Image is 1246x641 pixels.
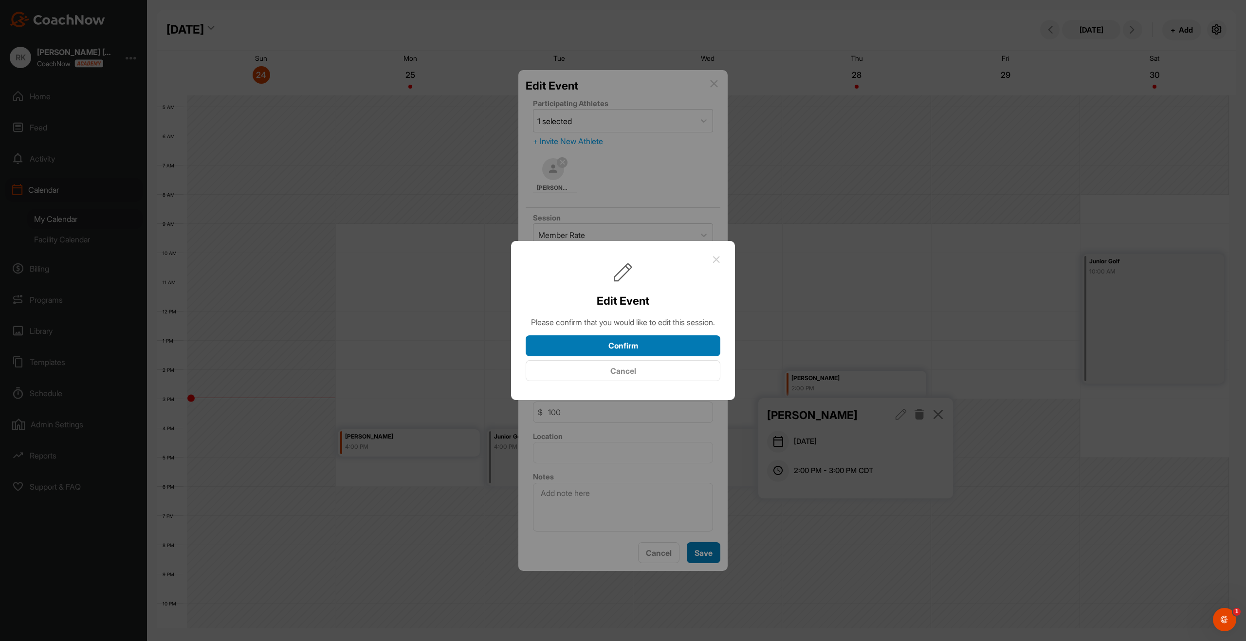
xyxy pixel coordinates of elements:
[1233,608,1241,616] span: 1
[526,335,720,356] button: Confirm
[526,316,720,328] div: Please confirm that you would like to edit this session.
[526,360,720,381] button: Cancel
[1213,608,1236,631] iframe: Intercom live chat
[597,293,649,309] h2: Edit Event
